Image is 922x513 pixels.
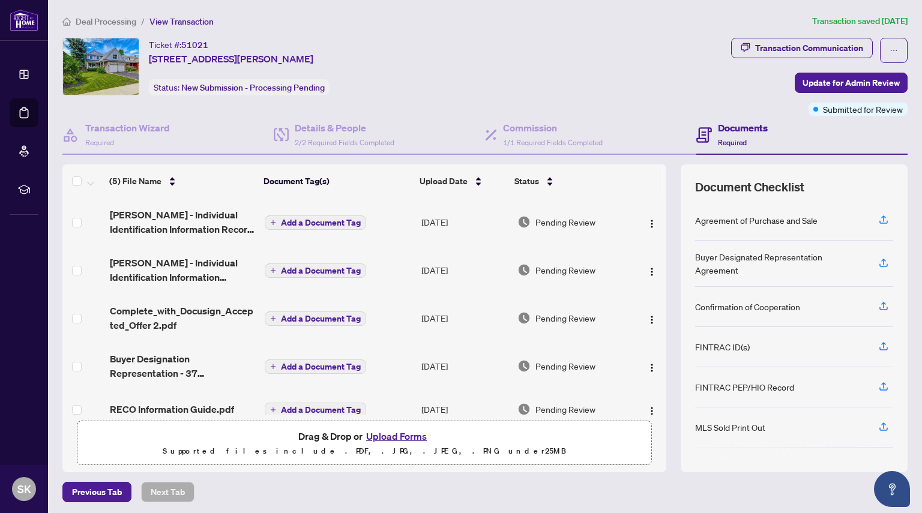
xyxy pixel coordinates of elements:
div: MLS Sold Print Out [695,421,765,434]
button: Add a Document Tag [265,402,366,418]
span: Required [718,138,747,147]
button: Logo [642,260,661,280]
span: Pending Review [535,403,595,416]
span: [PERSON_NAME] - Individual Identification Information Record.pdf [110,256,256,284]
th: (5) File Name [104,164,259,198]
span: Add a Document Tag [281,314,361,323]
span: SK [17,481,31,497]
h4: Details & People [295,121,394,135]
span: [STREET_ADDRESS][PERSON_NAME] [149,52,313,66]
img: Logo [647,219,657,229]
div: Buyer Designated Representation Agreement [695,250,864,277]
span: Add a Document Tag [281,406,361,414]
div: FINTRAC ID(s) [695,340,750,353]
span: ellipsis [890,46,898,55]
div: Ticket #: [149,38,208,52]
span: Document Checklist [695,179,804,196]
div: Confirmation of Cooperation [695,300,800,313]
div: Transaction Communication [755,38,863,58]
span: Add a Document Tag [281,266,361,275]
span: Drag & Drop orUpload FormsSupported files include .PDF, .JPG, .JPEG, .PNG under25MB [77,421,651,466]
span: Status [514,175,539,188]
img: Logo [647,315,657,325]
th: Status [510,164,629,198]
h4: Documents [718,121,768,135]
span: Deal Processing [76,16,136,27]
td: [DATE] [417,198,513,246]
td: [DATE] [417,246,513,294]
span: 51021 [181,40,208,50]
span: [PERSON_NAME] - Individual Identification Information Record 7.pdf [110,208,256,236]
button: Logo [642,400,661,419]
td: [DATE] [417,294,513,342]
div: Status: [149,79,330,95]
button: Logo [642,356,661,376]
th: Upload Date [415,164,510,198]
button: Upload Forms [363,428,430,444]
button: Add a Document Tag [265,215,366,230]
td: [DATE] [417,342,513,390]
button: Add a Document Tag [265,311,366,326]
span: View Transaction [149,16,214,27]
span: 2/2 Required Fields Completed [295,138,394,147]
button: Add a Document Tag [265,403,366,417]
th: Document Tag(s) [259,164,414,198]
button: Open asap [874,471,910,507]
span: plus [270,268,276,274]
span: Drag & Drop or [298,428,430,444]
span: Upload Date [420,175,468,188]
article: Transaction saved [DATE] [812,14,908,28]
span: Add a Document Tag [281,362,361,371]
button: Add a Document Tag [265,263,366,278]
span: Previous Tab [72,482,122,502]
span: plus [270,316,276,322]
img: Document Status [517,215,531,229]
img: Logo [647,406,657,416]
button: Transaction Communication [731,38,873,58]
span: Pending Review [535,311,595,325]
span: (5) File Name [109,175,161,188]
img: IMG-40758309_1.jpg [63,38,139,95]
p: Supported files include .PDF, .JPG, .JPEG, .PNG under 25 MB [85,444,644,458]
h4: Transaction Wizard [85,121,170,135]
span: Pending Review [535,359,595,373]
span: Pending Review [535,263,595,277]
span: Add a Document Tag [281,218,361,227]
img: Document Status [517,403,531,416]
span: Submitted for Review [823,103,903,116]
span: Update for Admin Review [803,73,900,92]
img: logo [10,9,38,31]
span: plus [270,407,276,413]
h4: Commission [503,121,603,135]
span: 1/1 Required Fields Completed [503,138,603,147]
img: Logo [647,267,657,277]
button: Update for Admin Review [795,73,908,93]
img: Document Status [517,263,531,277]
button: Next Tab [141,482,194,502]
span: New Submission - Processing Pending [181,82,325,93]
span: Complete_with_Docusign_Accepted_Offer 2.pdf [110,304,256,332]
span: Buyer Designation Representation - 37 [PERSON_NAME] Dr.pdf [110,352,256,380]
li: / [141,14,145,28]
span: plus [270,220,276,226]
span: RECO Information Guide.pdf [110,402,234,416]
span: Required [85,138,114,147]
div: FINTRAC PEP/HIO Record [695,380,794,394]
span: plus [270,364,276,370]
button: Logo [642,308,661,328]
img: Document Status [517,311,531,325]
span: Pending Review [535,215,595,229]
td: [DATE] [417,390,513,428]
img: Document Status [517,359,531,373]
button: Add a Document Tag [265,359,366,374]
button: Previous Tab [62,482,131,502]
span: home [62,17,71,26]
img: Logo [647,363,657,373]
div: Agreement of Purchase and Sale [695,214,818,227]
button: Logo [642,212,661,232]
